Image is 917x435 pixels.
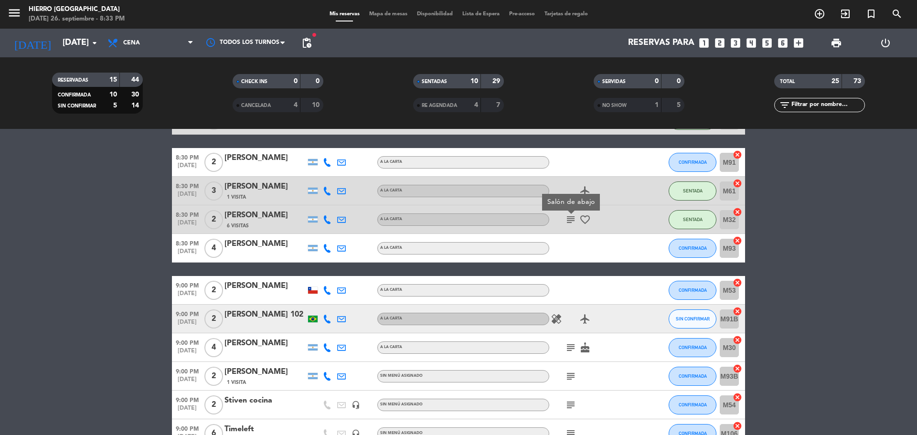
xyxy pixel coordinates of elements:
[172,423,203,434] span: 9:00 PM
[224,180,306,193] div: [PERSON_NAME]
[204,239,223,258] span: 4
[565,342,576,353] i: subject
[172,220,203,231] span: [DATE]
[540,11,593,17] span: Tarjetas de regalo
[380,403,423,406] span: Sin menú asignado
[733,421,742,431] i: cancel
[224,337,306,350] div: [PERSON_NAME]
[733,364,742,373] i: cancel
[380,246,402,250] span: A la carta
[380,431,423,435] span: Sin menú asignado
[131,102,141,109] strong: 14
[780,79,795,84] span: TOTAL
[790,100,864,110] input: Filtrar por nombre...
[814,8,825,20] i: add_circle_outline
[602,103,627,108] span: NO SHOW
[831,37,842,49] span: print
[669,367,716,386] button: CONFIRMADA
[504,11,540,17] span: Pre-acceso
[89,37,100,49] i: arrow_drop_down
[172,209,203,220] span: 8:30 PM
[733,393,742,402] i: cancel
[683,217,703,222] span: SENTADA
[733,278,742,287] i: cancel
[565,214,576,225] i: subject
[380,317,402,320] span: A la carta
[422,103,457,108] span: RE AGENDADA
[579,313,591,325] i: airplanemode_active
[241,79,267,84] span: CHECK INS
[364,11,412,17] span: Mapa de mesas
[224,308,306,321] div: [PERSON_NAME] 102
[679,287,707,293] span: CONFIRMADA
[311,32,317,38] span: fiber_manual_record
[792,37,805,49] i: add_box
[880,37,891,49] i: power_settings_new
[865,8,877,20] i: turned_in_not
[380,217,402,221] span: A la carta
[109,91,117,98] strong: 10
[669,153,716,172] button: CONFIRMADA
[58,104,96,108] span: SIN CONFIRMAR
[172,191,203,202] span: [DATE]
[123,40,140,46] span: Cena
[470,78,478,85] strong: 10
[7,6,21,23] button: menu
[679,159,707,165] span: CONFIRMADA
[172,237,203,248] span: 8:30 PM
[733,179,742,188] i: cancel
[840,8,851,20] i: exit_to_app
[224,280,306,292] div: [PERSON_NAME]
[227,193,246,201] span: 1 Visita
[679,245,707,251] span: CONFIRMADA
[325,11,364,17] span: Mis reservas
[733,335,742,345] i: cancel
[496,102,502,108] strong: 7
[224,152,306,164] div: [PERSON_NAME]
[679,373,707,379] span: CONFIRMADA
[172,290,203,301] span: [DATE]
[172,162,203,173] span: [DATE]
[669,239,716,258] button: CONFIRMADA
[579,342,591,353] i: cake
[204,210,223,229] span: 2
[458,11,504,17] span: Lista de Espera
[241,103,271,108] span: CANCELADA
[204,153,223,172] span: 2
[312,102,321,108] strong: 10
[380,345,402,349] span: A la carta
[733,307,742,316] i: cancel
[131,76,141,83] strong: 44
[683,188,703,193] span: SENTADA
[204,281,223,300] span: 2
[109,76,117,83] strong: 15
[380,374,423,378] span: Sin menú asignado
[224,238,306,250] div: [PERSON_NAME]
[172,308,203,319] span: 9:00 PM
[832,78,839,85] strong: 25
[669,395,716,414] button: CONFIRMADA
[628,38,694,48] span: Reservas para
[676,316,710,321] span: SIN CONFIRMAR
[204,309,223,329] span: 2
[172,151,203,162] span: 8:30 PM
[204,367,223,386] span: 2
[224,394,306,407] div: Stiven cocina
[227,379,246,386] span: 1 Visita
[729,37,742,49] i: looks_3
[172,376,203,387] span: [DATE]
[677,102,682,108] strong: 5
[779,99,790,111] i: filter_list
[669,309,716,329] button: SIN CONFIRMAR
[7,32,58,53] i: [DATE]
[7,6,21,20] i: menu
[853,78,863,85] strong: 73
[655,78,659,85] strong: 0
[113,102,117,109] strong: 5
[565,371,576,382] i: subject
[733,150,742,159] i: cancel
[698,37,710,49] i: looks_one
[294,102,298,108] strong: 4
[301,37,312,49] span: pending_actions
[669,338,716,357] button: CONFIRMADA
